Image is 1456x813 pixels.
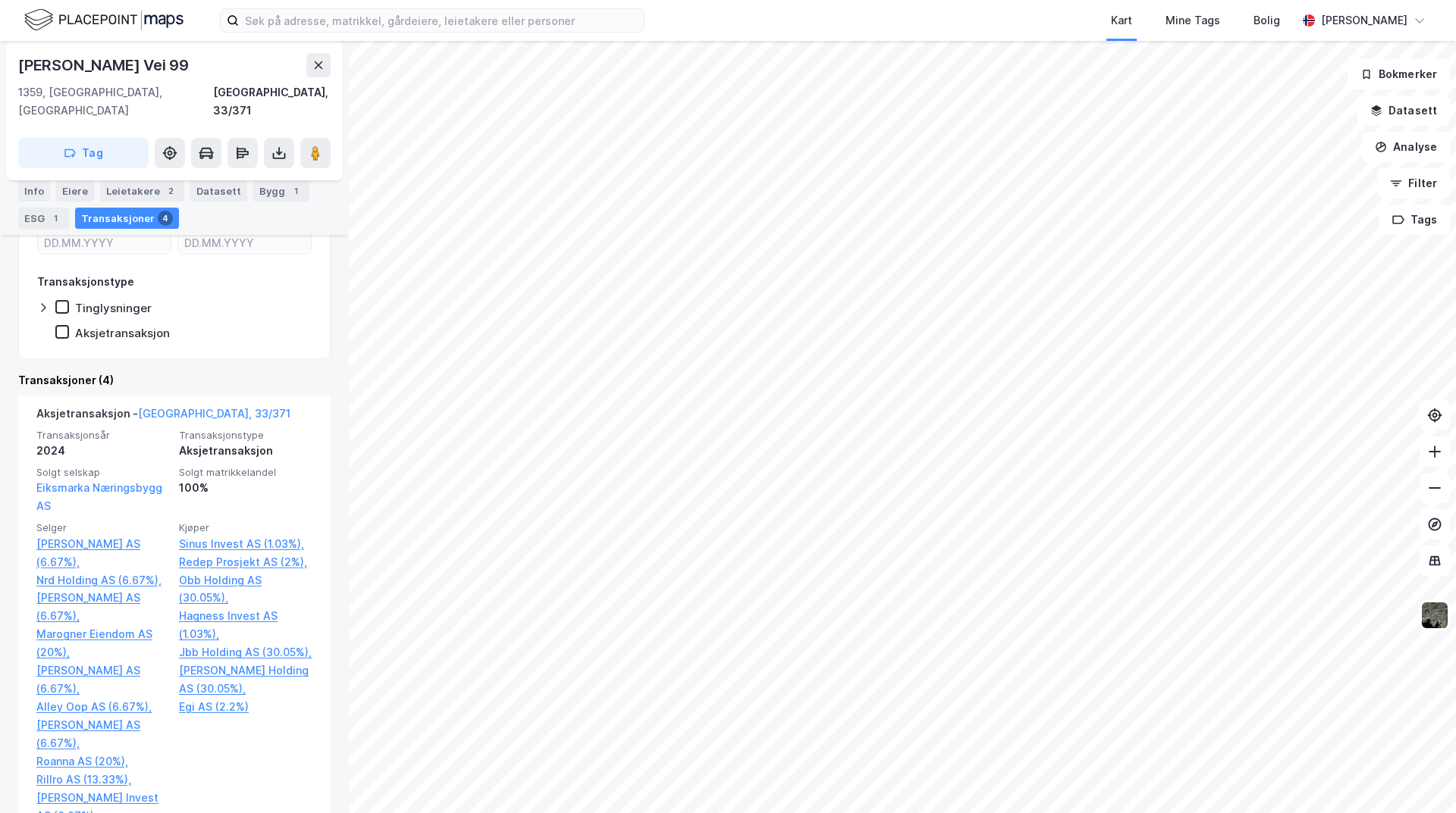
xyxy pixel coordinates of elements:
div: Aksjetransaksjon - [36,405,290,429]
div: Bolig [1254,11,1280,30]
a: Obb Holding AS (30.05%), [179,571,312,608]
a: [PERSON_NAME] AS (6.67%), [36,661,170,698]
span: Transaksjonstype [179,429,312,442]
span: Kjøper [179,521,312,534]
div: 1 [48,211,63,226]
div: Transaksjonstype [37,273,134,291]
div: Kart [1111,11,1132,30]
div: 1 [288,183,303,199]
span: Solgt selskap [36,466,170,479]
a: [PERSON_NAME] AS (6.67%), [36,716,170,752]
input: DD.MM.YYYY [38,231,171,254]
div: Bygg [253,180,309,202]
button: Filter [1377,168,1450,199]
a: Roanna AS (20%), [36,752,170,771]
div: Datasett [190,180,247,202]
a: Nrd Holding AS (6.67%), [36,571,170,589]
div: Transaksjoner [75,208,179,229]
a: [GEOGRAPHIC_DATA], 33/371 [138,407,290,420]
a: Redep Prosjekt AS (2%), [179,553,312,571]
span: Solgt matrikkelandel [179,466,312,479]
div: [GEOGRAPHIC_DATA], 33/371 [213,83,331,120]
a: Rillro AS (13.33%), [36,771,170,789]
span: Transaksjonsår [36,429,170,442]
button: Tags [1379,205,1450,235]
div: [PERSON_NAME] [1321,11,1407,30]
a: Marogner Eiendom AS (20%), [36,625,170,661]
span: Selger [36,521,170,534]
button: Analyse [1362,132,1450,162]
div: Mine Tags [1166,11,1220,30]
a: Jbb Holding AS (30.05%), [179,643,312,661]
a: Sinus Invest AS (1.03%), [179,535,312,553]
iframe: Chat Widget [1380,740,1456,813]
div: 2 [163,183,178,199]
div: Aksjetransaksjon [179,442,312,460]
a: [PERSON_NAME] AS (6.67%), [36,535,170,571]
button: Datasett [1357,95,1450,126]
a: [PERSON_NAME] Holding AS (30.05%), [179,661,312,698]
div: Leietakere [100,180,184,202]
input: Søk på adresse, matrikkel, gårdeiere, leietakere eller personer [239,9,644,32]
div: Transaksjoner (4) [18,371,331,389]
div: Eiere [56,180,94,202]
div: [PERSON_NAME] Vei 99 [18,53,192,77]
button: Bokmerker [1348,59,1450,89]
a: Eiksmarka Næringsbygg AS [36,481,162,512]
div: 4 [158,211,173,226]
img: logo.f888ab2527a4732fd821a326f86c7f29.svg [24,7,184,33]
a: Egi AS (2.2%) [179,698,312,716]
div: 2024 [36,442,170,460]
input: DD.MM.YYYY [178,231,311,254]
button: Tag [18,138,149,168]
div: 100% [179,479,312,497]
div: ESG [18,208,69,229]
img: 9k= [1420,601,1449,630]
div: Aksjetransaksjon [75,326,170,340]
a: Alley Oop AS (6.67%), [36,698,170,716]
a: [PERSON_NAME] AS (6.67%), [36,589,170,625]
a: Hagness Invest AS (1.03%), [179,607,312,643]
div: Tinglysninger [75,301,152,315]
div: Kontrollprogram for chat [1380,740,1456,813]
div: Info [18,180,50,202]
div: 1359, [GEOGRAPHIC_DATA], [GEOGRAPHIC_DATA] [18,83,213,120]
